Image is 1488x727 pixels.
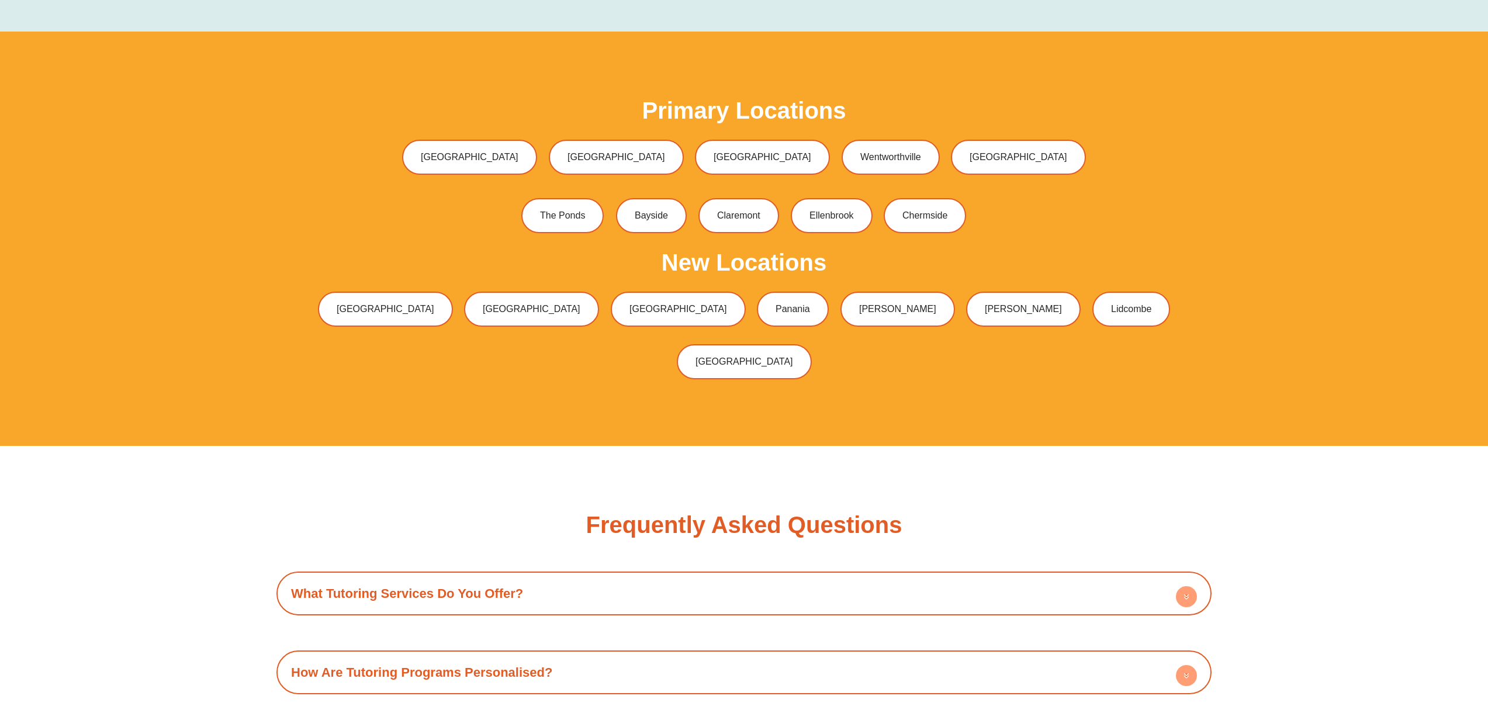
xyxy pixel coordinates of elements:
[635,211,668,220] span: Bayside
[1111,304,1151,314] span: Lidcombe
[902,211,947,220] span: Chermside
[714,153,811,162] span: [GEOGRAPHIC_DATA]
[337,304,434,314] span: [GEOGRAPHIC_DATA]
[629,304,727,314] span: [GEOGRAPHIC_DATA]
[757,292,829,327] a: Panania
[860,153,921,162] span: Wentworthville
[776,304,810,314] span: Panania
[540,211,585,220] span: The Ponds
[1092,292,1170,327] a: Lidcombe
[662,251,826,274] h2: New Locations
[318,292,453,327] a: [GEOGRAPHIC_DATA]
[695,357,793,366] span: [GEOGRAPHIC_DATA]
[586,513,902,536] h2: Frequently Asked Questions
[282,577,1206,610] div: What Tutoring Services Do You Offer?
[985,304,1062,314] span: [PERSON_NAME]
[567,153,665,162] span: [GEOGRAPHIC_DATA]
[698,198,779,233] a: Claremont
[642,99,846,122] h2: Primary Locations
[616,198,687,233] a: Bayside
[695,140,830,175] a: [GEOGRAPHIC_DATA]
[521,198,604,233] a: The Ponds
[483,304,580,314] span: [GEOGRAPHIC_DATA]
[421,153,518,162] span: [GEOGRAPHIC_DATA]
[951,140,1086,175] a: [GEOGRAPHIC_DATA]
[966,292,1081,327] a: [PERSON_NAME]
[717,211,760,220] span: Claremont
[464,292,599,327] a: [GEOGRAPHIC_DATA]
[402,140,537,175] a: [GEOGRAPHIC_DATA]
[549,140,684,175] a: [GEOGRAPHIC_DATA]
[791,198,873,233] a: Ellenbrook
[840,292,955,327] a: [PERSON_NAME]
[809,211,854,220] span: Ellenbrook
[842,140,940,175] a: Wentworthville
[611,292,746,327] a: [GEOGRAPHIC_DATA]
[859,304,936,314] span: [PERSON_NAME]
[1430,671,1488,727] iframe: Chat Widget
[291,665,552,680] a: How Are Tutoring Programs Personalised?
[970,153,1067,162] span: [GEOGRAPHIC_DATA]
[282,656,1206,688] div: How Are Tutoring Programs Personalised?
[677,344,812,379] a: [GEOGRAPHIC_DATA]
[884,198,966,233] a: Chermside
[291,586,523,601] a: What Tutoring Services Do You Offer?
